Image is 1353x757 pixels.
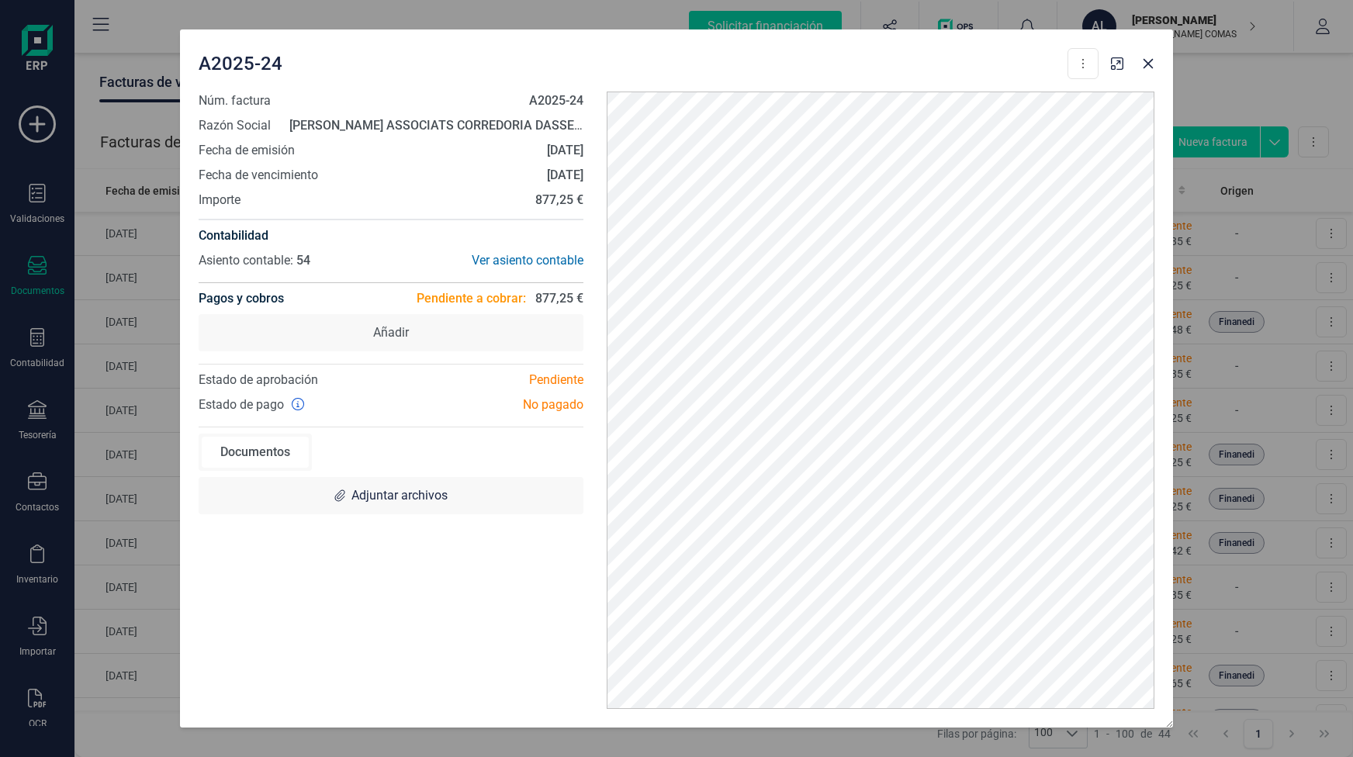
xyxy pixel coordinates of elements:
span: A2025-24 [199,51,282,76]
div: Ver asiento contable [391,251,583,270]
strong: [DATE] [547,168,583,182]
h4: Contabilidad [199,226,583,245]
div: Documentos [202,437,309,468]
span: Núm. factura [199,92,271,110]
span: Añadir [373,323,409,342]
button: Close [1136,51,1161,76]
strong: [DATE] [547,143,583,157]
div: Pendiente [391,371,595,389]
span: Estado de pago [199,396,284,414]
span: Pendiente a cobrar: [417,289,526,308]
span: 877,25 € [535,289,583,308]
div: No pagado [391,396,595,414]
span: Razón Social [199,116,271,135]
strong: [PERSON_NAME] ASSOCIATS CORREDORIA DASSEGURANCES SL [289,118,656,133]
span: 54 [296,253,310,268]
h4: Pagos y cobros [199,283,284,314]
span: Fecha de vencimiento [199,166,318,185]
strong: 877,25 € [535,192,583,207]
span: Fecha de emisión [199,141,295,160]
span: Asiento contable: [199,253,293,268]
span: Importe [199,191,240,209]
div: Adjuntar archivos [199,477,583,514]
span: Adjuntar archivos [351,486,448,505]
strong: A2025-24 [529,93,583,108]
span: Estado de aprobación [199,372,318,387]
